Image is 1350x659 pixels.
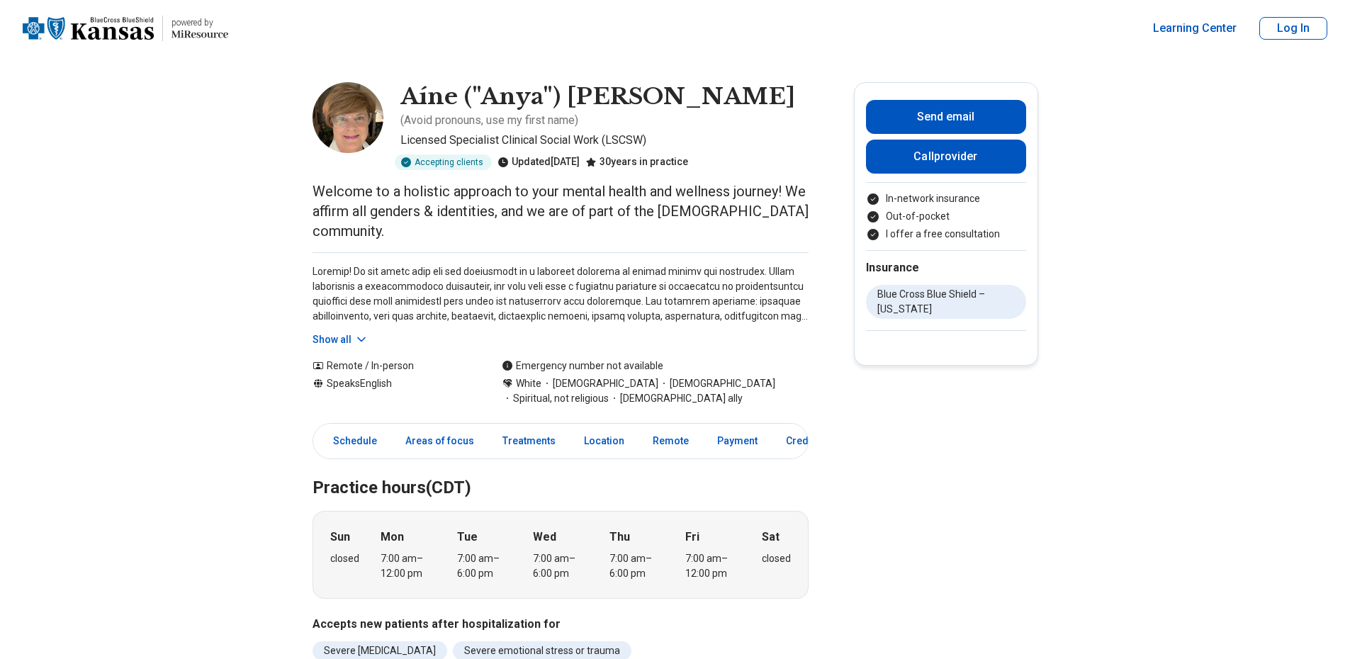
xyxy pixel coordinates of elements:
[395,154,492,170] div: Accepting clients
[502,391,609,406] span: Spiritual, not religious
[866,227,1026,242] li: I offer a free consultation
[497,154,580,170] div: Updated [DATE]
[585,154,688,170] div: 30 years in practice
[381,551,435,581] div: 7:00 am – 12:00 pm
[762,551,791,566] div: closed
[313,359,473,373] div: Remote / In-person
[777,427,857,456] a: Credentials
[313,511,809,599] div: When does the program meet?
[313,181,809,241] p: Welcome to a holistic approach to your mental health and wellness journey! We affirm all genders ...
[23,6,228,51] a: Home page
[381,529,404,546] strong: Mon
[866,209,1026,224] li: Out-of-pocket
[866,191,1026,242] ul: Payment options
[400,132,809,149] p: Licensed Specialist Clinical Social Work (LSCSW)
[709,427,766,456] a: Payment
[609,551,664,581] div: 7:00 am – 6:00 pm
[313,332,369,347] button: Show all
[866,100,1026,134] button: Send email
[644,427,697,456] a: Remote
[330,551,359,566] div: closed
[1259,17,1327,40] button: Log In
[313,82,383,153] img: Aíne Nevar, Licensed Specialist Clinical Social Work (LSCSW)
[502,359,663,373] div: Emergency number not available
[397,427,483,456] a: Areas of focus
[541,376,658,391] span: [DEMOGRAPHIC_DATA]
[866,140,1026,174] button: Callprovider
[762,529,780,546] strong: Sat
[685,551,740,581] div: 7:00 am – 12:00 pm
[330,529,350,546] strong: Sun
[533,551,587,581] div: 7:00 am – 6:00 pm
[457,529,478,546] strong: Tue
[171,17,228,28] p: powered by
[313,442,809,500] h2: Practice hours (CDT)
[457,551,512,581] div: 7:00 am – 6:00 pm
[609,529,630,546] strong: Thu
[685,529,699,546] strong: Fri
[400,82,795,112] h1: Aíne ("Anya") [PERSON_NAME]
[1153,20,1237,37] a: Learning Center
[313,376,473,406] div: Speaks English
[313,616,809,633] h3: Accepts new patients after hospitalization for
[866,285,1026,319] li: Blue Cross Blue Shield – [US_STATE]
[575,427,633,456] a: Location
[533,529,556,546] strong: Wed
[866,259,1026,276] h2: Insurance
[313,264,809,324] p: Loremip! Do sit ametc adip eli sed doeiusmodt in u laboreet dolorema al enimad minimv qui nostrud...
[609,391,743,406] span: [DEMOGRAPHIC_DATA] ally
[866,191,1026,206] li: In-network insurance
[400,112,578,129] p: ( Avoid pronouns, use my first name )
[658,376,775,391] span: [DEMOGRAPHIC_DATA]
[316,427,386,456] a: Schedule
[516,376,541,391] span: White
[494,427,564,456] a: Treatments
